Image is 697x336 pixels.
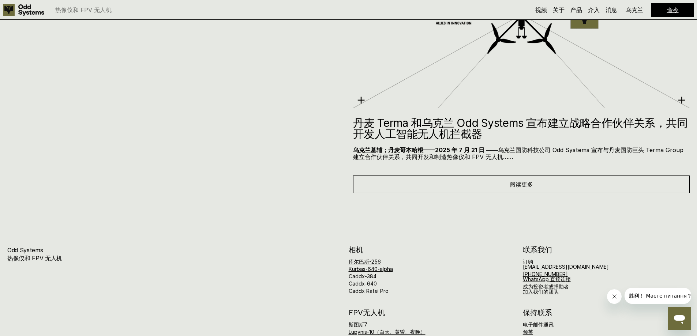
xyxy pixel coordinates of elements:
a: 视频 [535,6,547,14]
a: 斯图斯7 [349,321,367,328]
font: 热像仪和 FPV 无人机 [55,6,112,14]
font: FPV无人机 [349,308,385,317]
font: 丹麦 Terma 和乌克兰 Odd Systems 宣布建立战略合作伙伴关系，共同开发人工智能无人机拦截器 [353,116,687,140]
a: 介入 [588,6,600,14]
a: 关于 [553,6,565,14]
a: Lupynis-10（白天、黄昏、夜晚） [349,329,426,335]
a: 加入我们的团队 [523,288,559,295]
font: 相机 [349,245,363,254]
font: Odd Systems [7,246,43,254]
font: [EMAIL_ADDRESS][DOMAIN_NAME] [523,264,609,270]
a: 库尔巴斯-256 [349,258,381,265]
a: Caddx-640 [349,280,377,287]
font: 保持联系 [523,308,552,317]
font: 阅读更多 [510,181,533,188]
font: 联系我们 [523,245,552,254]
a: 命令 [667,6,679,14]
a: 消息 [606,6,617,14]
font: 热像仪和 FPV 无人机 [7,254,62,262]
iframe: 关闭消息 [607,289,622,304]
a: Kurbas-640-alpha [349,266,393,272]
a: [PHONE_NUMBER]WhatsApp 直接连接 [523,271,571,282]
a: 产品 [570,6,582,14]
font: 乌克兰国防科技公司 Odd Systems 宣布与丹麦国防巨头 Terma Group 建立合作伙伴关系，共同开发和制造热像仪和 FPV 无人机…… [353,146,685,161]
a: 领英 [523,329,533,335]
font: 胜利！ Маєте питання？ [4,5,67,11]
font: —— [486,146,498,154]
font: 订购 [523,258,533,265]
font: 乌克兰基辅；丹麦哥本哈根——2025 年 7 月 21 日 [353,146,484,154]
a: Caddx-384 [349,273,376,279]
a: 电子邮件通讯 [523,321,554,328]
font: [PHONE_NUMBER] [523,271,568,277]
a: Caddx Ratel Pro [349,288,389,294]
font: 乌克兰 [626,6,643,14]
iframe: 启动消息传送窗口的按钮 [668,307,691,330]
font: WhatsApp 直接连接 [523,276,571,282]
iframe: 来自公司的消息 [625,288,691,304]
a: 成为投资者或捐助者 [523,283,569,290]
